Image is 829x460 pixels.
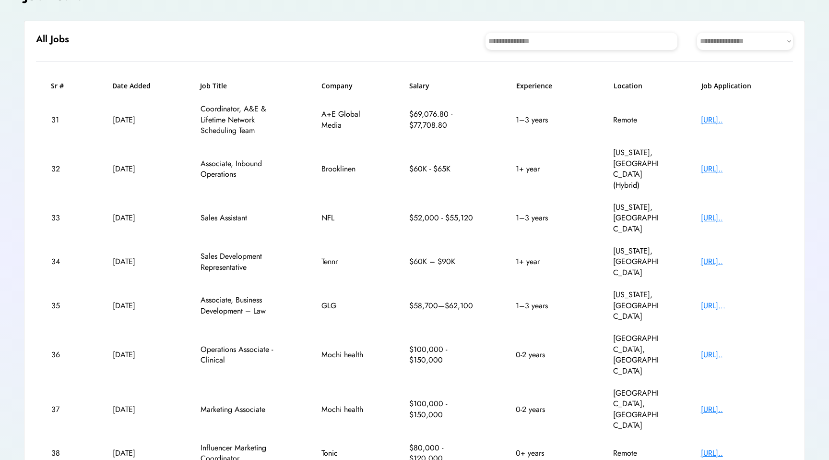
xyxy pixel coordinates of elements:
[321,404,369,415] div: Mochi health
[201,251,282,273] div: Sales Development Representative
[36,33,69,46] h6: All Jobs
[701,404,778,415] div: [URL]..
[409,256,476,267] div: $60K – $90K
[701,213,778,223] div: [URL]..
[51,164,73,174] div: 32
[613,333,661,376] div: [GEOGRAPHIC_DATA], [GEOGRAPHIC_DATA]
[113,115,161,125] div: [DATE]
[201,344,282,366] div: Operations Associate - Clinical
[201,158,282,180] div: Associate, Inbound Operations
[51,301,73,311] div: 35
[701,350,778,360] div: [URL]..
[701,164,778,174] div: [URL]..
[51,115,73,125] div: 31
[409,164,476,174] div: $60K - $65K
[321,109,369,131] div: A+E Global Media
[613,290,661,322] div: [US_STATE], [GEOGRAPHIC_DATA]
[200,81,227,91] h6: Job Title
[614,81,662,91] h6: Location
[516,115,573,125] div: 1–3 years
[409,213,476,223] div: $52,000 - $55,120
[321,81,369,91] h6: Company
[113,164,161,174] div: [DATE]
[321,448,369,459] div: Tonic
[201,213,282,223] div: Sales Assistant
[516,213,573,223] div: 1–3 years
[516,448,573,459] div: 0+ years
[516,164,573,174] div: 1+ year
[51,404,73,415] div: 37
[409,344,476,366] div: $100,000 - $150,000
[613,115,661,125] div: Remote
[613,147,661,191] div: [US_STATE], [GEOGRAPHIC_DATA] (Hybrid)
[409,399,476,420] div: $100,000 - $150,000
[113,256,161,267] div: [DATE]
[113,213,161,223] div: [DATE]
[51,350,73,360] div: 36
[613,388,661,431] div: [GEOGRAPHIC_DATA], [GEOGRAPHIC_DATA]
[112,81,160,91] h6: Date Added
[321,213,369,223] div: NFL
[113,350,161,360] div: [DATE]
[516,81,574,91] h6: Experience
[409,301,476,311] div: $58,700—$62,100
[113,448,161,459] div: [DATE]
[516,301,573,311] div: 1–3 years
[51,213,73,223] div: 33
[409,81,476,91] h6: Salary
[201,404,282,415] div: Marketing Associate
[701,448,778,459] div: [URL]..
[701,115,778,125] div: [URL]..
[51,256,73,267] div: 34
[321,350,369,360] div: Mochi health
[409,109,476,131] div: $69,076.80 - $77,708.80
[201,104,282,136] div: Coordinator, A&E & Lifetime Network Scheduling Team
[321,164,369,174] div: Brooklinen
[51,81,72,91] h6: Sr #
[321,301,369,311] div: GLG
[113,404,161,415] div: [DATE]
[516,350,573,360] div: 0-2 years
[51,448,73,459] div: 38
[516,256,573,267] div: 1+ year
[701,81,778,91] h6: Job Application
[613,448,661,459] div: Remote
[613,202,661,234] div: [US_STATE], [GEOGRAPHIC_DATA]
[701,256,778,267] div: [URL]..
[516,404,573,415] div: 0-2 years
[613,246,661,278] div: [US_STATE], [GEOGRAPHIC_DATA]
[113,301,161,311] div: [DATE]
[201,295,282,316] div: Associate, Business Development – Law
[701,301,778,311] div: [URL]...
[321,256,369,267] div: Tennr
